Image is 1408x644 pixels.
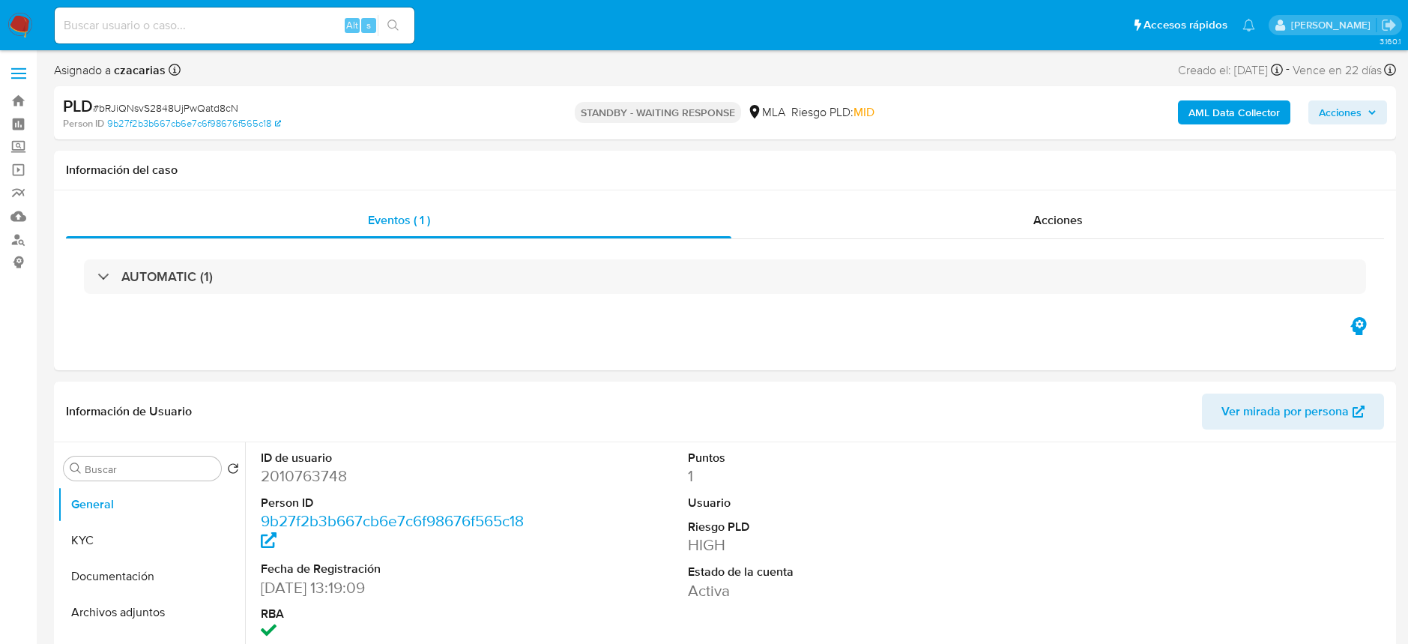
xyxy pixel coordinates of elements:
dd: HIGH [688,535,958,556]
button: AML Data Collector [1178,100,1290,124]
dd: Activa [688,580,958,601]
button: KYC [58,523,245,559]
button: Ver mirada por persona [1202,394,1384,430]
span: MID [853,103,874,121]
button: Archivos adjuntos [58,595,245,631]
dt: Puntos [688,450,958,466]
b: czacarias [111,61,166,79]
span: Accesos rápidos [1143,17,1227,33]
span: - [1286,60,1290,80]
b: AML Data Collector [1188,100,1280,124]
a: 9b27f2b3b667cb6e7c6f98676f565c18 [107,117,281,130]
input: Buscar [85,463,215,476]
span: Acciones [1033,211,1083,229]
button: General [58,487,245,523]
span: Eventos ( 1 ) [368,211,430,229]
dt: Estado de la cuenta [688,564,958,580]
h3: AUTOMATIC (1) [121,268,213,285]
dd: 1 [688,466,958,487]
p: STANDBY - WAITING RESPONSE [575,102,741,123]
span: Acciones [1319,100,1362,124]
span: Ver mirada por persona [1221,394,1349,430]
div: AUTOMATIC (1) [84,259,1366,294]
span: Alt [346,18,358,32]
h1: Información del caso [66,163,1384,178]
div: Creado el: [DATE] [1178,60,1283,80]
b: Person ID [63,117,104,130]
dt: RBA [261,606,531,622]
dd: [DATE] 13:19:09 [261,577,531,598]
button: search-icon [378,15,408,36]
input: Buscar usuario o caso... [55,16,414,35]
div: MLA [747,104,785,121]
button: Volver al orden por defecto [227,463,239,479]
dt: Person ID [261,495,531,511]
a: 9b27f2b3b667cb6e7c6f98676f565c18 [261,510,524,553]
dt: ID de usuario [261,450,531,466]
span: Asignado a [54,62,166,79]
dt: Riesgo PLD [688,519,958,535]
a: Salir [1381,17,1397,33]
dd: 2010763748 [261,466,531,487]
dt: Usuario [688,495,958,511]
h1: Información de Usuario [66,404,192,419]
span: s [366,18,371,32]
a: Notificaciones [1242,19,1255,31]
button: Acciones [1308,100,1387,124]
span: # bRJiQNsvS2848UjPwQatd8cN [93,100,238,115]
b: PLD [63,94,93,118]
p: cecilia.zacarias@mercadolibre.com [1291,18,1376,32]
button: Documentación [58,559,245,595]
button: Buscar [70,463,82,475]
span: Vence en 22 días [1293,62,1382,79]
dt: Fecha de Registración [261,561,531,577]
span: Riesgo PLD: [791,104,874,121]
